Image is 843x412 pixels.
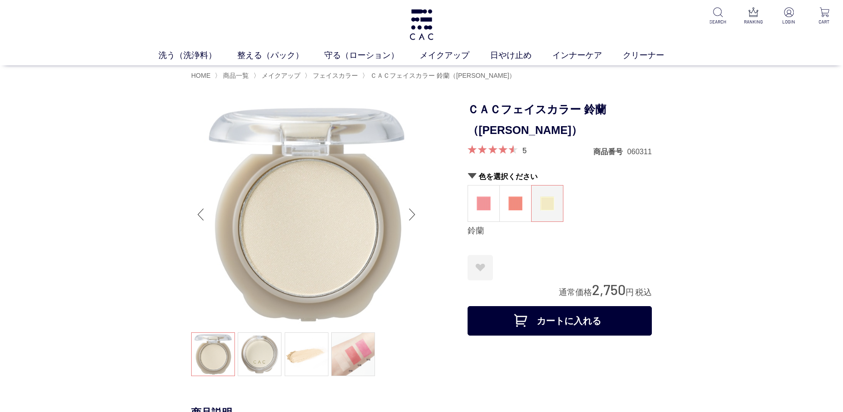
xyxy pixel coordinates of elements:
a: フェイスカラー [311,72,358,79]
h1: ＣＡＣフェイスカラー 鈴蘭（[PERSON_NAME]） [468,99,652,141]
dl: 秋桜 [468,185,500,222]
li: 〉 [362,71,518,80]
div: 鈴蘭 [468,226,652,237]
span: ＣＡＣフェイスカラー 鈴蘭（[PERSON_NAME]） [370,72,515,79]
a: 日やけ止め [490,49,552,62]
dl: 鈴蘭 [531,185,563,222]
div: Next slide [403,196,421,233]
a: 柘榴 [500,186,531,221]
a: 整える（パック） [237,49,324,62]
a: 5 [522,145,527,155]
a: 秋桜 [468,186,499,221]
li: 〉 [304,71,360,80]
a: ＣＡＣフェイスカラー 鈴蘭（[PERSON_NAME]） [369,72,515,79]
a: CART [813,7,836,25]
a: SEARCH [707,7,729,25]
span: メイクアップ [262,72,300,79]
a: インナーケア [552,49,623,62]
p: LOGIN [778,18,800,25]
span: 2,750 [592,281,626,298]
img: logo [408,9,435,40]
button: カートに入れる [468,306,652,336]
a: 商品一覧 [221,72,249,79]
a: 守る（ローション） [324,49,420,62]
li: 〉 [215,71,251,80]
dt: 商品番号 [593,147,627,157]
img: 柘榴 [509,197,522,210]
span: 円 [626,288,634,297]
dl: 柘榴 [499,185,532,222]
a: メイクアップ [420,49,490,62]
h2: 色を選択ください [468,172,652,181]
p: SEARCH [707,18,729,25]
span: フェイスカラー [313,72,358,79]
img: 鈴蘭 [540,197,554,210]
span: 商品一覧 [223,72,249,79]
a: お気に入りに登録する [468,255,493,280]
span: 税込 [635,288,652,297]
a: 洗う（洗浄料） [158,49,237,62]
p: RANKING [742,18,765,25]
a: メイクアップ [260,72,300,79]
a: LOGIN [778,7,800,25]
a: HOME [191,72,211,79]
dd: 060311 [627,147,652,157]
li: 〉 [253,71,303,80]
a: クリーナー [623,49,685,62]
div: Previous slide [191,196,210,233]
a: RANKING [742,7,765,25]
span: 通常価格 [559,288,592,297]
p: CART [813,18,836,25]
img: ＣＡＣフェイスカラー 鈴蘭（すずらん） 鈴蘭 [191,99,421,330]
img: 秋桜 [477,197,491,210]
